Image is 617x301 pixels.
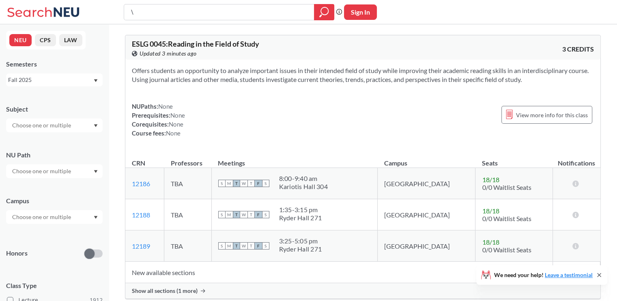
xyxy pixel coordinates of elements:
span: S [218,242,226,249]
span: Class Type [6,281,103,290]
span: 0/0 Waitlist Seats [482,215,531,222]
span: T [247,180,255,187]
div: NUPaths: Prerequisites: Corequisites: Course fees: [132,102,185,138]
a: 12189 [132,242,150,250]
th: Notifications [553,150,600,168]
input: Choose one or multiple [8,166,76,176]
td: [GEOGRAPHIC_DATA] [378,230,475,262]
div: 8:00 - 9:40 am [279,174,328,183]
span: T [233,211,240,218]
div: Semesters [6,60,103,69]
span: View more info for this class [516,110,588,120]
a: Leave a testimonial [545,271,593,278]
span: W [240,211,247,218]
span: F [255,180,262,187]
span: M [226,211,233,218]
th: Professors [164,150,211,168]
div: magnifying glass [314,4,334,20]
svg: Dropdown arrow [94,124,98,127]
span: S [262,180,269,187]
section: Offers students an opportunity to analyze important issues in their intended field of study while... [132,66,594,84]
th: Meetings [211,150,378,168]
span: T [233,180,240,187]
div: Show all sections (1 more) [125,283,600,299]
td: TBA [164,230,211,262]
td: New available sections [125,262,553,283]
span: We need your help! [494,272,593,278]
span: T [233,242,240,249]
span: T [247,242,255,249]
div: Dropdown arrow [6,210,103,224]
span: F [255,242,262,249]
span: S [262,211,269,218]
div: Subject [6,105,103,114]
span: S [218,211,226,218]
td: [GEOGRAPHIC_DATA] [378,199,475,230]
span: T [247,211,255,218]
th: Campus [378,150,475,168]
span: S [218,180,226,187]
span: W [240,180,247,187]
div: Fall 2025Dropdown arrow [6,73,103,86]
span: M [226,242,233,249]
div: Kariotis Hall 304 [279,183,328,191]
span: F [255,211,262,218]
span: None [170,112,185,119]
span: 18 / 18 [482,176,499,183]
span: Updated 3 minutes ago [140,49,197,58]
span: S [262,242,269,249]
button: NEU [9,34,32,46]
td: TBA [164,199,211,230]
svg: Dropdown arrow [94,216,98,219]
div: Fall 2025 [8,75,93,84]
span: None [166,129,181,137]
a: 12186 [132,180,150,187]
span: ESLG 0045 : Reading in the Field of Study [132,39,259,48]
svg: Dropdown arrow [94,170,98,173]
div: Ryder Hall 271 [279,245,322,253]
svg: Dropdown arrow [94,79,98,82]
svg: magnifying glass [319,6,329,18]
div: Dropdown arrow [6,164,103,178]
span: 3 CREDITS [562,45,594,54]
input: Choose one or multiple [8,120,76,130]
td: [GEOGRAPHIC_DATA] [378,168,475,199]
p: Honors [6,249,28,258]
div: Campus [6,196,103,205]
button: CPS [35,34,56,46]
span: Show all sections (1 more) [132,287,198,295]
div: 1:35 - 3:15 pm [279,206,322,214]
span: W [240,242,247,249]
span: 18 / 18 [482,238,499,246]
span: None [169,120,183,128]
span: 0/0 Waitlist Seats [482,183,531,191]
span: None [158,103,173,110]
div: NU Path [6,150,103,159]
input: Choose one or multiple [8,212,76,222]
div: Ryder Hall 271 [279,214,322,222]
td: TBA [164,168,211,199]
button: Sign In [344,4,377,20]
span: 18 / 18 [482,207,499,215]
div: Dropdown arrow [6,118,103,132]
span: 0/0 Waitlist Seats [482,246,531,254]
button: LAW [59,34,82,46]
div: CRN [132,159,145,168]
th: Seats [475,150,553,168]
div: 3:25 - 5:05 pm [279,237,322,245]
input: Class, professor, course number, "phrase" [130,5,308,19]
span: M [226,180,233,187]
a: 12188 [132,211,150,219]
